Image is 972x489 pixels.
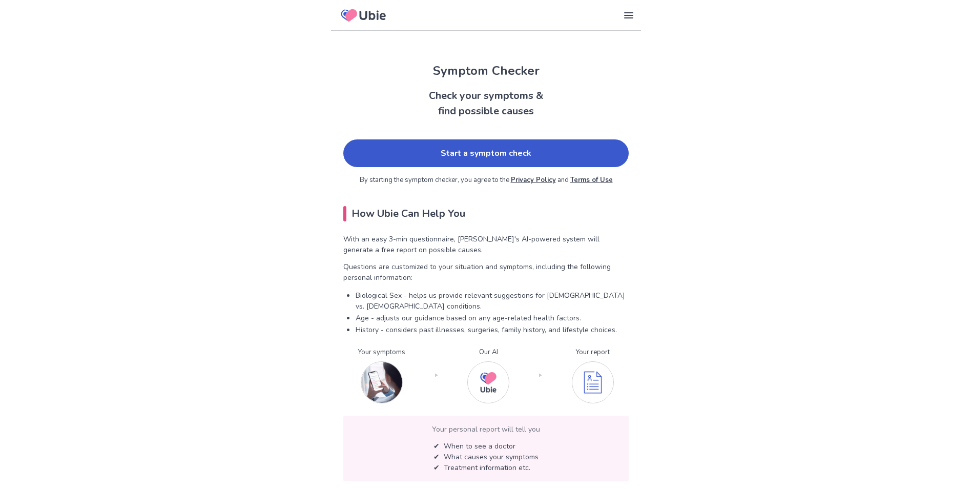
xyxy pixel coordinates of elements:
[467,361,509,403] img: Our AI checks your symptoms
[351,424,621,435] p: Your personal report will tell you
[343,139,629,167] a: Start a symptom check
[331,88,641,119] h2: Check your symptoms & find possible causes
[572,361,614,403] img: You get your personalized report
[572,348,614,358] p: Your report
[356,324,629,335] p: History - considers past illnesses, surgeries, family history, and lifestyle choices.
[343,206,629,221] h2: How Ubie Can Help You
[343,234,629,255] p: With an easy 3-min questionnaire, [PERSON_NAME]'s AI-powered system will generate a free report o...
[467,348,509,358] p: Our AI
[433,462,539,473] p: ✔︎ Treatment information etc.
[511,175,556,185] a: Privacy Policy
[343,175,629,186] p: By starting the symptom checker, you agree to the and
[356,313,629,323] p: Age - adjusts our guidance based on any age-related health factors.
[570,175,613,185] a: Terms of Use
[433,441,539,452] p: ✔ When to see a doctor
[361,361,403,403] img: Input your symptoms
[343,261,629,283] p: Questions are customized to your situation and symptoms, including the following personal informa...
[356,290,629,312] p: Biological Sex - helps us provide relevant suggestions for [DEMOGRAPHIC_DATA] vs. [DEMOGRAPHIC_DA...
[358,348,405,358] p: Your symptoms
[433,452,539,462] p: ✔︎ What causes your symptoms
[331,62,641,80] h1: Symptom Checker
